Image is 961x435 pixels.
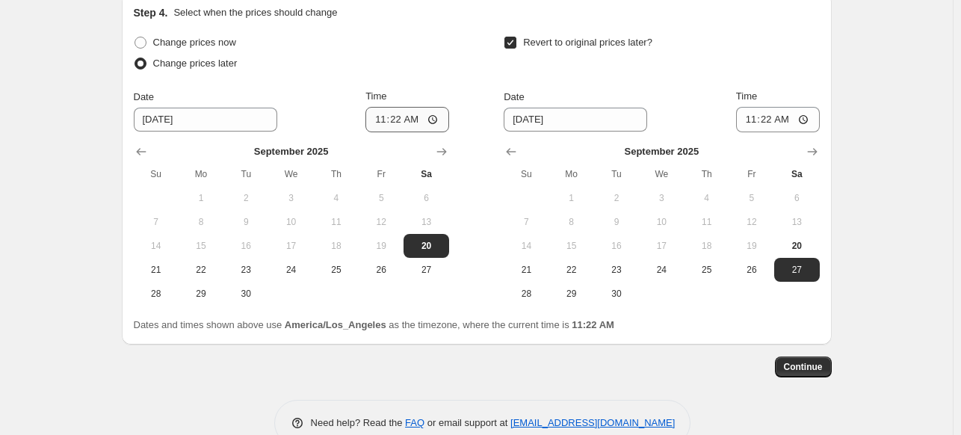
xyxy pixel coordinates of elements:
button: Monday September 1 2025 [179,186,223,210]
button: Wednesday September 3 2025 [268,186,313,210]
button: Wednesday September 17 2025 [268,234,313,258]
button: Show previous month, August 2025 [501,141,522,162]
th: Wednesday [639,162,684,186]
span: Sa [410,168,442,180]
span: 24 [645,264,678,276]
span: 9 [229,216,262,228]
span: Th [690,168,723,180]
button: Sunday September 7 2025 [504,210,549,234]
span: 22 [185,264,217,276]
span: Date [134,91,154,102]
span: Mo [555,168,588,180]
span: Fr [365,168,398,180]
span: 18 [320,240,353,252]
span: 21 [140,264,173,276]
span: 12 [365,216,398,228]
button: Sunday September 28 2025 [504,282,549,306]
button: Monday September 8 2025 [179,210,223,234]
span: 4 [320,192,353,204]
button: Tuesday September 9 2025 [223,210,268,234]
span: 4 [690,192,723,204]
span: Time [736,90,757,102]
span: Su [510,168,543,180]
button: Thursday September 11 2025 [684,210,729,234]
th: Sunday [134,162,179,186]
span: 17 [645,240,678,252]
th: Monday [549,162,594,186]
button: Thursday September 11 2025 [314,210,359,234]
span: 15 [555,240,588,252]
button: Thursday September 4 2025 [684,186,729,210]
span: Fr [735,168,768,180]
span: Dates and times shown above use as the timezone, where the current time is [134,319,614,330]
button: Friday September 19 2025 [359,234,404,258]
th: Friday [729,162,774,186]
span: 23 [229,264,262,276]
span: Mo [185,168,217,180]
span: 3 [274,192,307,204]
button: Saturday September 27 2025 [404,258,448,282]
button: Friday September 19 2025 [729,234,774,258]
button: Saturday September 6 2025 [404,186,448,210]
button: Tuesday September 2 2025 [594,186,639,210]
span: Sa [780,168,813,180]
th: Sunday [504,162,549,186]
button: Sunday September 21 2025 [134,258,179,282]
th: Friday [359,162,404,186]
span: 6 [780,192,813,204]
span: 13 [410,216,442,228]
span: 25 [320,264,353,276]
button: Tuesday September 16 2025 [594,234,639,258]
button: Sunday September 14 2025 [134,234,179,258]
span: Change prices later [153,58,238,69]
h2: Step 4. [134,5,168,20]
span: 9 [600,216,633,228]
span: 1 [555,192,588,204]
span: 14 [510,240,543,252]
span: 7 [140,216,173,228]
span: 14 [140,240,173,252]
span: Th [320,168,353,180]
button: Today Saturday September 20 2025 [404,234,448,258]
button: Tuesday September 2 2025 [223,186,268,210]
a: [EMAIL_ADDRESS][DOMAIN_NAME] [510,417,675,428]
th: Monday [179,162,223,186]
th: Saturday [774,162,819,186]
b: America/Los_Angeles [285,319,386,330]
input: 12:00 [736,107,820,132]
button: Show next month, October 2025 [802,141,823,162]
button: Saturday September 6 2025 [774,186,819,210]
button: Tuesday September 23 2025 [594,258,639,282]
input: 9/20/2025 [134,108,277,132]
span: Continue [784,361,823,373]
button: Tuesday September 23 2025 [223,258,268,282]
span: We [645,168,678,180]
span: 29 [185,288,217,300]
span: 19 [735,240,768,252]
span: 16 [229,240,262,252]
p: Select when the prices should change [173,5,337,20]
span: 8 [555,216,588,228]
span: 19 [365,240,398,252]
span: 5 [735,192,768,204]
button: Wednesday September 17 2025 [639,234,684,258]
span: 25 [690,264,723,276]
th: Thursday [314,162,359,186]
button: Wednesday September 10 2025 [639,210,684,234]
span: 30 [229,288,262,300]
button: Monday September 29 2025 [179,282,223,306]
span: 13 [780,216,813,228]
span: Change prices now [153,37,236,48]
span: 17 [274,240,307,252]
button: Monday September 29 2025 [549,282,594,306]
span: 29 [555,288,588,300]
button: Friday September 26 2025 [729,258,774,282]
span: 20 [410,240,442,252]
th: Saturday [404,162,448,186]
span: 27 [410,264,442,276]
button: Thursday September 25 2025 [684,258,729,282]
span: Su [140,168,173,180]
button: Saturday September 13 2025 [774,210,819,234]
a: FAQ [405,417,424,428]
button: Friday September 12 2025 [729,210,774,234]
